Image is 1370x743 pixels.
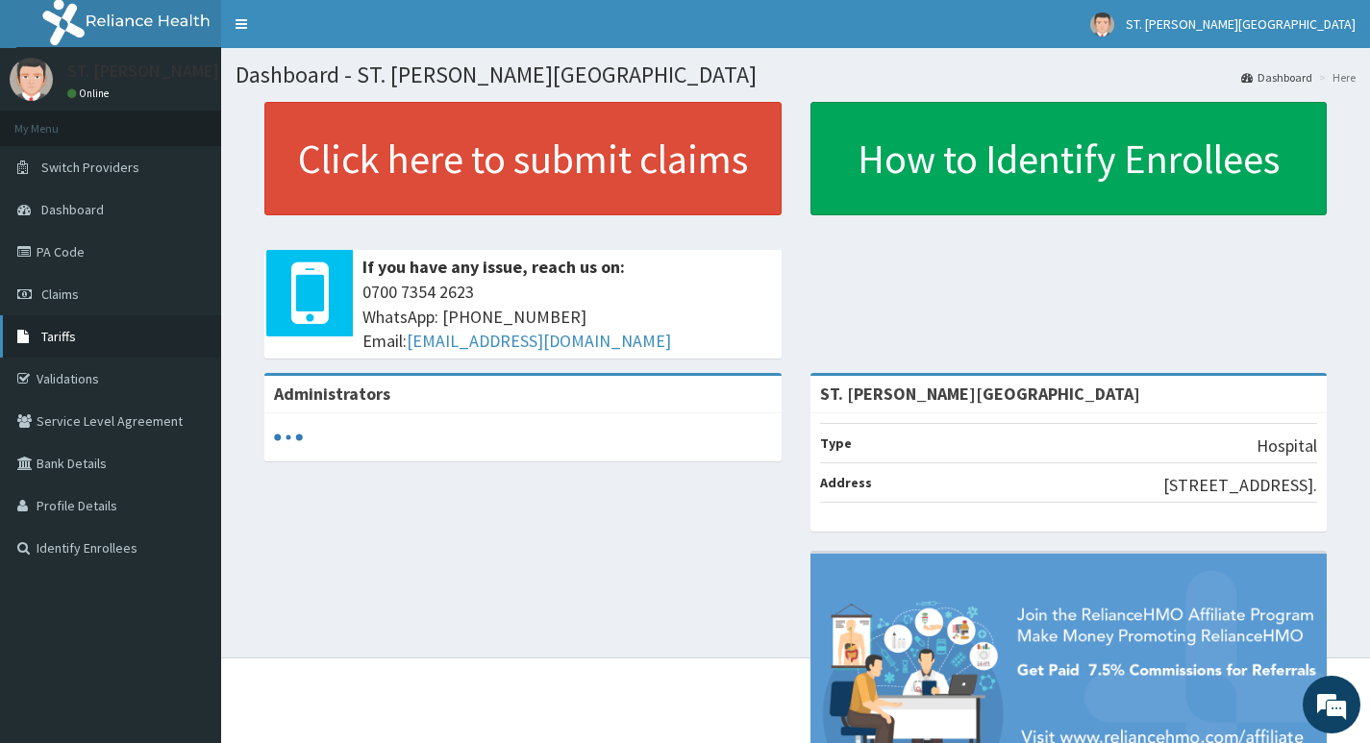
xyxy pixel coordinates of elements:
[1314,69,1356,86] li: Here
[274,383,390,405] b: Administrators
[41,328,76,345] span: Tariffs
[362,280,772,354] span: 0700 7354 2623 WhatsApp: [PHONE_NUMBER] Email:
[820,434,852,452] b: Type
[1241,69,1312,86] a: Dashboard
[1163,473,1317,498] p: [STREET_ADDRESS].
[67,62,378,80] p: ST. [PERSON_NAME][GEOGRAPHIC_DATA]
[362,256,625,278] b: If you have any issue, reach us on:
[407,330,671,352] a: [EMAIL_ADDRESS][DOMAIN_NAME]
[10,58,53,101] img: User Image
[1257,433,1317,458] p: Hospital
[820,383,1140,405] strong: ST. [PERSON_NAME][GEOGRAPHIC_DATA]
[236,62,1356,87] h1: Dashboard - ST. [PERSON_NAME][GEOGRAPHIC_DATA]
[41,201,104,218] span: Dashboard
[264,102,782,215] a: Click here to submit claims
[274,423,303,452] svg: audio-loading
[41,285,79,303] span: Claims
[41,159,139,176] span: Switch Providers
[820,474,872,491] b: Address
[1090,12,1114,37] img: User Image
[67,87,113,100] a: Online
[1126,15,1356,33] span: ST. [PERSON_NAME][GEOGRAPHIC_DATA]
[810,102,1328,215] a: How to Identify Enrollees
